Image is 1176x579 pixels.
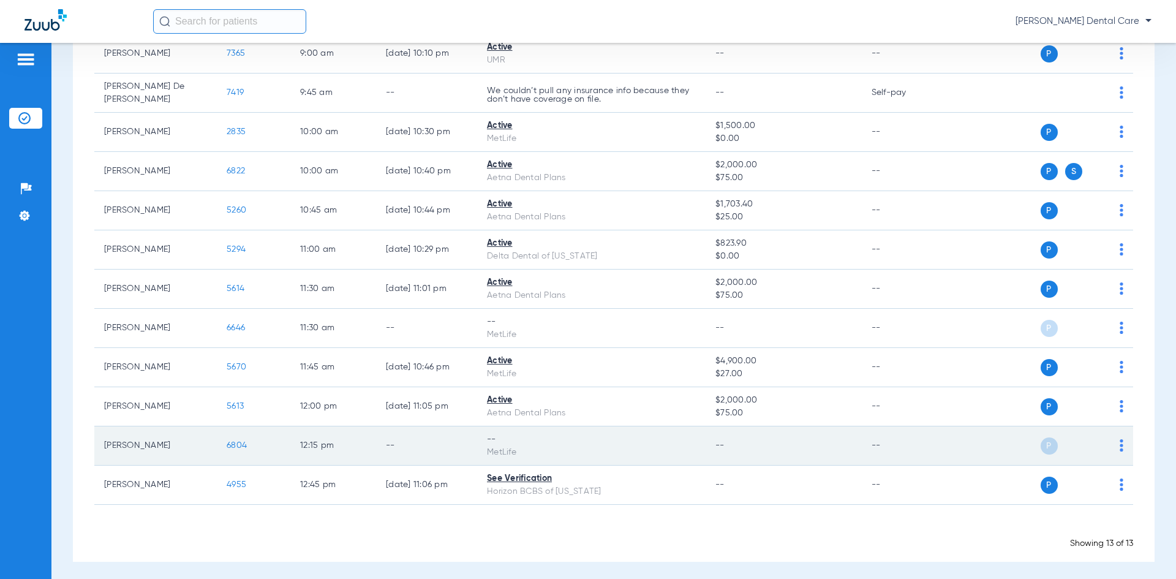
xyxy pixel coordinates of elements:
[1041,398,1058,415] span: P
[227,441,247,450] span: 6804
[376,113,477,152] td: [DATE] 10:30 PM
[1120,400,1123,412] img: group-dot-blue.svg
[227,245,246,254] span: 5294
[715,441,725,450] span: --
[487,159,696,172] div: Active
[290,270,376,309] td: 11:30 AM
[376,426,477,466] td: --
[227,127,246,136] span: 2835
[1041,281,1058,298] span: P
[862,387,944,426] td: --
[94,426,217,466] td: [PERSON_NAME]
[487,368,696,380] div: MetLife
[376,466,477,505] td: [DATE] 11:06 PM
[487,276,696,289] div: Active
[1120,165,1123,177] img: group-dot-blue.svg
[16,52,36,67] img: hamburger-icon
[862,309,944,348] td: --
[487,172,696,184] div: Aetna Dental Plans
[487,485,696,498] div: Horizon BCBS of [US_STATE]
[376,34,477,74] td: [DATE] 10:10 PM
[487,355,696,368] div: Active
[227,480,246,489] span: 4955
[715,480,725,489] span: --
[487,316,696,328] div: --
[24,9,67,31] img: Zuub Logo
[227,363,246,371] span: 5670
[1065,163,1082,180] span: S
[94,152,217,191] td: [PERSON_NAME]
[715,289,851,302] span: $75.00
[1120,86,1123,99] img: group-dot-blue.svg
[227,402,244,411] span: 5613
[1070,539,1133,548] span: Showing 13 of 13
[290,230,376,270] td: 11:00 AM
[487,41,696,54] div: Active
[715,159,851,172] span: $2,000.00
[1120,243,1123,255] img: group-dot-blue.svg
[487,86,696,104] p: We couldn’t pull any insurance info because they don’t have coverage on file.
[94,113,217,152] td: [PERSON_NAME]
[376,230,477,270] td: [DATE] 10:29 PM
[94,74,217,113] td: [PERSON_NAME] De [PERSON_NAME]
[227,206,246,214] span: 5260
[1041,124,1058,141] span: P
[1120,47,1123,59] img: group-dot-blue.svg
[1120,322,1123,334] img: group-dot-blue.svg
[1041,202,1058,219] span: P
[290,191,376,230] td: 10:45 AM
[376,191,477,230] td: [DATE] 10:44 PM
[153,9,306,34] input: Search for patients
[1041,359,1058,376] span: P
[94,230,217,270] td: [PERSON_NAME]
[487,211,696,224] div: Aetna Dental Plans
[715,368,851,380] span: $27.00
[1041,477,1058,494] span: P
[1120,204,1123,216] img: group-dot-blue.svg
[1120,439,1123,452] img: group-dot-blue.svg
[376,152,477,191] td: [DATE] 10:40 PM
[227,49,245,58] span: 7365
[715,88,725,97] span: --
[94,387,217,426] td: [PERSON_NAME]
[715,250,851,263] span: $0.00
[94,466,217,505] td: [PERSON_NAME]
[715,172,851,184] span: $75.00
[1120,479,1123,491] img: group-dot-blue.svg
[715,355,851,368] span: $4,900.00
[227,284,244,293] span: 5614
[487,119,696,132] div: Active
[487,289,696,302] div: Aetna Dental Plans
[862,152,944,191] td: --
[862,426,944,466] td: --
[1041,45,1058,62] span: P
[487,328,696,341] div: MetLife
[376,74,477,113] td: --
[487,198,696,211] div: Active
[1041,437,1058,455] span: P
[290,466,376,505] td: 12:45 PM
[715,132,851,145] span: $0.00
[487,433,696,446] div: --
[715,407,851,420] span: $75.00
[862,34,944,74] td: --
[1041,163,1058,180] span: P
[862,113,944,152] td: --
[376,270,477,309] td: [DATE] 11:01 PM
[862,191,944,230] td: --
[487,446,696,459] div: MetLife
[159,16,170,27] img: Search Icon
[487,394,696,407] div: Active
[715,198,851,211] span: $1,703.40
[487,407,696,420] div: Aetna Dental Plans
[1041,241,1058,259] span: P
[1120,361,1123,373] img: group-dot-blue.svg
[862,270,944,309] td: --
[290,309,376,348] td: 11:30 AM
[290,348,376,387] td: 11:45 AM
[862,466,944,505] td: --
[227,324,245,332] span: 6646
[376,309,477,348] td: --
[487,54,696,67] div: UMR
[94,34,217,74] td: [PERSON_NAME]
